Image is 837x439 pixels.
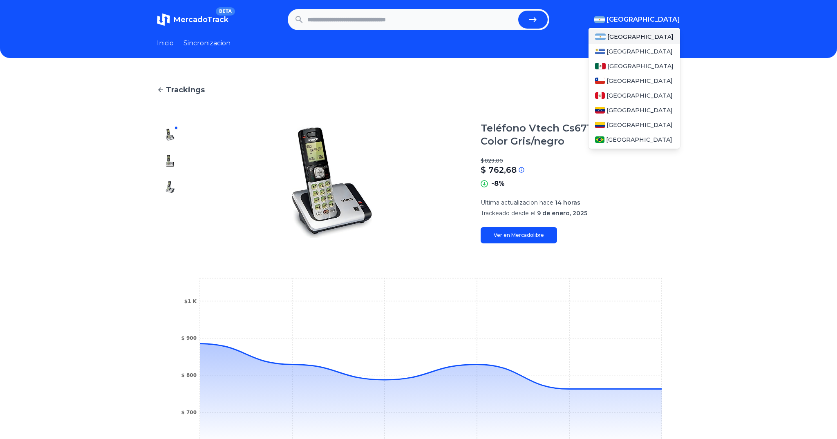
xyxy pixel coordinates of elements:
span: [GEOGRAPHIC_DATA] [607,62,674,70]
img: MercadoTrack [157,13,170,26]
a: Brasil[GEOGRAPHIC_DATA] [589,132,680,147]
span: 9 de enero, 2025 [537,209,587,217]
img: Argentina [594,16,605,23]
tspan: $1 K [184,299,197,304]
a: Sincronizacion [184,38,231,48]
span: [GEOGRAPHIC_DATA] [606,77,673,85]
tspan: $ 800 [181,372,197,378]
img: Uruguay [595,48,605,55]
img: Teléfono Vtech Cs6719 Inalámbrico - Color Gris/negro [163,154,177,167]
a: MercadoTrackBETA [157,13,228,26]
img: Mexico [595,63,606,69]
a: Argentina[GEOGRAPHIC_DATA] [589,29,680,44]
img: Chile [595,78,605,84]
img: Brasil [595,136,604,143]
a: Peru[GEOGRAPHIC_DATA] [589,88,680,103]
span: 14 horas [555,199,580,206]
span: [GEOGRAPHIC_DATA] [606,15,680,25]
span: [GEOGRAPHIC_DATA] [606,136,672,144]
a: Uruguay[GEOGRAPHIC_DATA] [589,44,680,59]
span: Trackings [166,84,205,96]
span: BETA [216,7,235,16]
a: Inicio [157,38,174,48]
tspan: $ 700 [181,410,197,415]
p: -8% [491,179,505,189]
img: Teléfono Vtech Cs6719 Inalámbrico - Color Gris/negro [163,128,177,141]
p: $ 762,68 [481,164,517,176]
a: Ver en Mercadolibre [481,227,557,243]
img: Teléfono Vtech Cs6719 Inalámbrico - Color Gris/negro [163,181,177,194]
span: [GEOGRAPHIC_DATA] [606,47,673,56]
span: [GEOGRAPHIC_DATA] [606,121,673,129]
h1: Teléfono Vtech Cs6719 Inalámbrico - Color Gris/negro [481,122,680,148]
a: Trackings [157,84,680,96]
span: [GEOGRAPHIC_DATA] [607,33,674,41]
a: Mexico[GEOGRAPHIC_DATA] [589,59,680,74]
span: Trackeado desde el [481,209,535,217]
img: Teléfono Vtech Cs6719 Inalámbrico - Color Gris/negro [199,122,464,243]
tspan: $ 900 [181,335,197,341]
img: Argentina [595,33,606,40]
span: [GEOGRAPHIC_DATA] [606,106,673,114]
span: MercadoTrack [173,15,228,24]
button: [GEOGRAPHIC_DATA] [594,15,680,25]
span: Ultima actualizacion hace [481,199,553,206]
a: Venezuela[GEOGRAPHIC_DATA] [589,103,680,118]
span: [GEOGRAPHIC_DATA] [606,91,673,100]
p: $ 829,00 [481,158,680,164]
img: Peru [595,92,605,99]
a: Chile[GEOGRAPHIC_DATA] [589,74,680,88]
img: Colombia [595,122,605,128]
img: Venezuela [595,107,605,114]
a: Colombia[GEOGRAPHIC_DATA] [589,118,680,132]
